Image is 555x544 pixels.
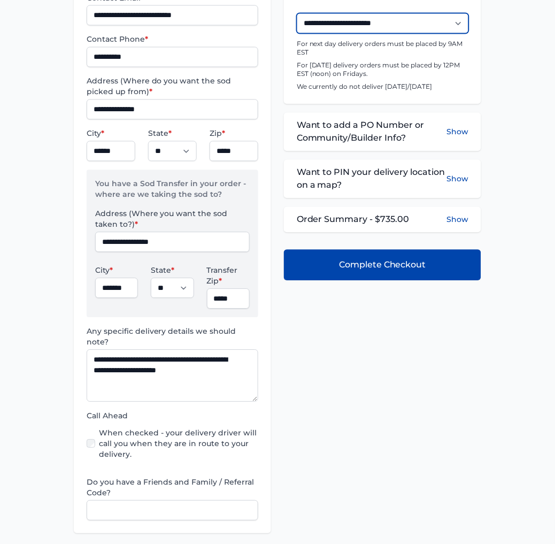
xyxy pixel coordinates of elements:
label: Zip [210,128,258,139]
label: When checked - your delivery driver will call you when they are in route to your delivery. [99,428,258,460]
button: Show [446,214,468,225]
label: State [151,265,194,276]
button: Complete Checkout [284,250,481,281]
p: For [DATE] delivery orders must be placed by 12PM EST (noon) on Fridays. [297,62,468,79]
label: Contact Phone [87,34,258,45]
span: Order Summary - $735.00 [297,213,410,226]
span: Want to add a PO Number or Community/Builder Info? [297,119,446,145]
label: City [95,265,138,276]
span: Want to PIN your delivery location on a map? [297,166,446,192]
label: Any specific delivery details we should note? [87,326,258,348]
label: City [87,128,135,139]
label: State [148,128,197,139]
label: Address (Where you want the sod taken to?) [95,209,250,230]
p: We currently do not deliver [DATE]/[DATE] [297,83,468,91]
label: Transfer Zip [207,265,250,287]
label: Call Ahead [87,411,258,422]
label: Address (Where do you want the sod picked up from) [87,76,258,97]
button: Show [446,119,468,145]
span: Complete Checkout [339,259,426,272]
p: For next day delivery orders must be placed by 9AM EST [297,40,468,57]
label: Do you have a Friends and Family / Referral Code? [87,477,258,499]
button: Show [446,166,468,192]
p: You have a Sod Transfer in your order - where are we taking the sod to? [95,179,250,209]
